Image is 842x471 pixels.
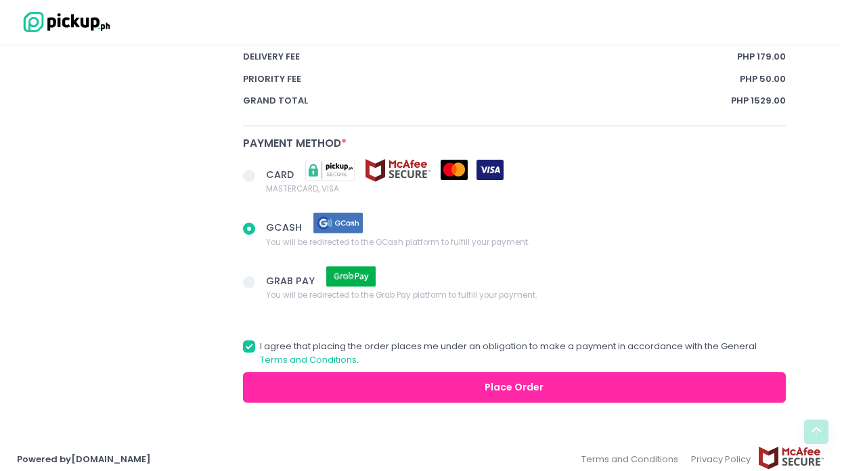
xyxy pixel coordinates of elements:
[266,167,296,181] span: CARD
[266,273,317,287] span: GRAB PAY
[477,160,504,180] img: visa
[266,221,305,234] span: GCASH
[737,50,786,64] span: PHP 179.00
[243,72,740,86] span: Priority Fee
[305,211,372,235] img: gcash
[243,372,786,403] button: Place Order
[243,50,737,64] span: Delivery Fee
[731,94,786,108] span: PHP 1529.00
[17,453,151,466] a: Powered by[DOMAIN_NAME]
[266,288,537,302] span: You will be redirected to the Grab Pay platform to fulfill your payment.
[757,446,825,470] img: mcafee-secure
[243,135,786,151] div: Payment Method
[364,158,432,182] img: mcafee-secure
[243,340,786,366] label: I agree that placing the order places me under an obligation to make a payment in accordance with...
[441,160,468,180] img: mastercard
[266,235,529,248] span: You will be redirected to the GCash platform to fulfill your payment.
[317,265,385,288] img: grab pay
[260,353,357,366] a: Terms and Conditions
[266,182,504,196] span: MASTERCARD, VISA
[296,158,364,182] img: pickupsecure
[17,10,112,34] img: logo
[740,72,786,86] span: PHP 50.00
[243,94,731,108] span: Grand total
